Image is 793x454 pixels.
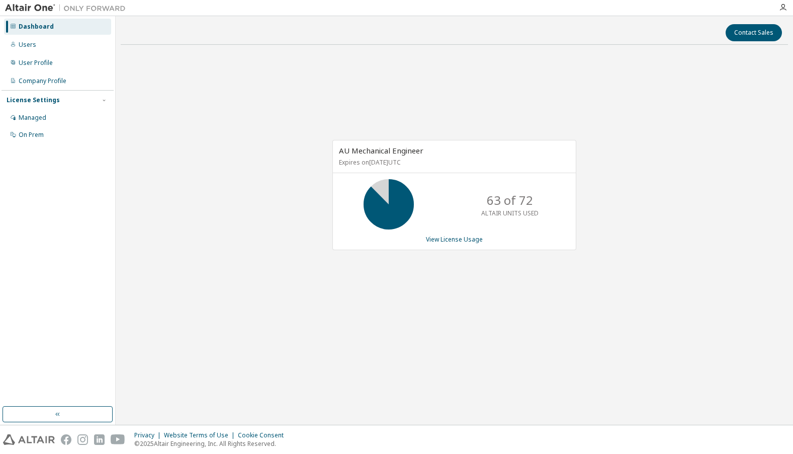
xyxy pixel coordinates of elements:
[111,434,125,445] img: youtube.svg
[19,59,53,67] div: User Profile
[19,114,46,122] div: Managed
[339,145,423,156] span: AU Mechanical Engineer
[7,96,60,104] div: License Settings
[19,23,54,31] div: Dashboard
[481,209,539,217] p: ALTAIR UNITS USED
[19,131,44,139] div: On Prem
[134,431,164,439] div: Privacy
[19,41,36,49] div: Users
[61,434,71,445] img: facebook.svg
[726,24,782,41] button: Contact Sales
[5,3,131,13] img: Altair One
[94,434,105,445] img: linkedin.svg
[426,235,483,244] a: View License Usage
[487,192,533,209] p: 63 of 72
[3,434,55,445] img: altair_logo.svg
[164,431,238,439] div: Website Terms of Use
[77,434,88,445] img: instagram.svg
[19,77,66,85] div: Company Profile
[339,158,567,167] p: Expires on [DATE] UTC
[238,431,290,439] div: Cookie Consent
[134,439,290,448] p: © 2025 Altair Engineering, Inc. All Rights Reserved.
